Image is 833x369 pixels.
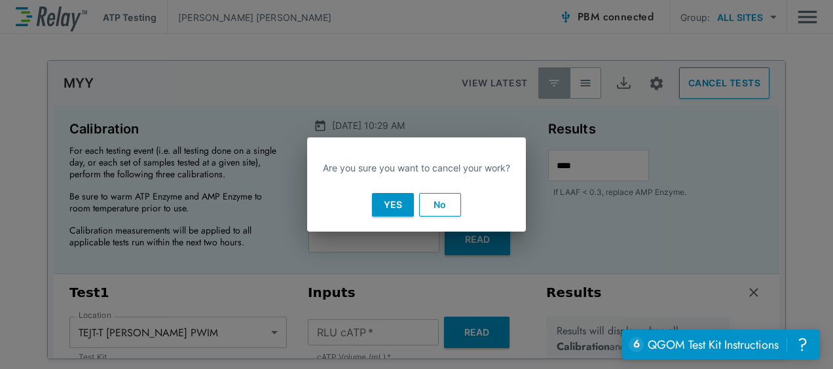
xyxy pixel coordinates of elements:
[323,161,510,175] p: Are you sure you want to cancel your work?
[621,330,820,359] iframe: Resource center
[372,193,414,217] button: Yes
[419,193,461,217] button: No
